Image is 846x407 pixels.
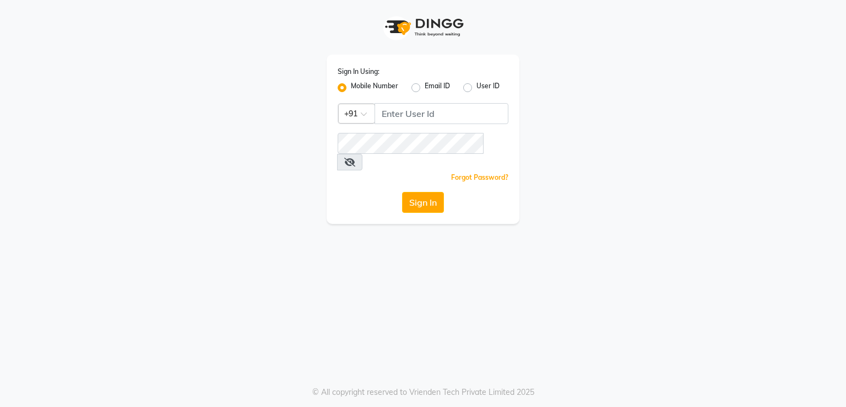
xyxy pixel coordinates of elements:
[379,11,467,44] img: logo1.svg
[425,81,450,94] label: Email ID
[375,103,508,124] input: Username
[338,67,379,77] label: Sign In Using:
[338,133,484,154] input: Username
[476,81,500,94] label: User ID
[451,173,508,181] a: Forgot Password?
[402,192,444,213] button: Sign In
[351,81,398,94] label: Mobile Number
